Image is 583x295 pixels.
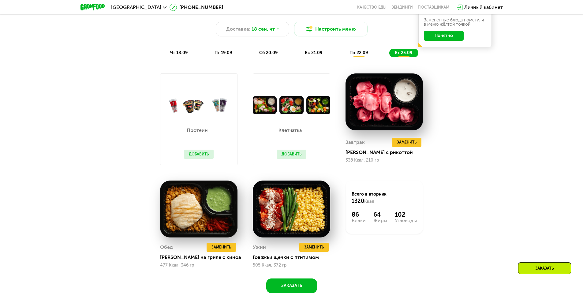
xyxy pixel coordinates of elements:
[391,5,413,10] a: Вендинги
[111,5,161,10] span: [GEOGRAPHIC_DATA]
[352,211,366,218] div: 86
[357,5,387,10] a: Качество еды
[352,198,364,204] span: 1320
[349,50,368,55] span: пн 22.09
[294,22,368,36] button: Настроить меню
[277,128,303,133] p: Клетчатка
[346,149,428,155] div: [PERSON_NAME] с рикоттой
[299,243,329,252] button: Заменить
[253,243,266,252] div: Ужин
[373,218,387,223] div: Жиры
[395,218,417,223] div: Углеводы
[277,150,306,159] button: Добавить
[352,191,417,205] div: Всего в вторник
[364,199,374,204] span: Ккал
[170,50,188,55] span: чт 18.09
[305,50,322,55] span: вс 21.09
[395,50,412,55] span: вт 23.09
[392,138,421,147] button: Заменить
[346,138,365,147] div: Завтрак
[395,211,417,218] div: 102
[160,254,242,260] div: [PERSON_NAME] на гриле с киноа
[253,254,335,260] div: Говяжьи щечки с птитимом
[215,50,232,55] span: пт 19.09
[418,5,449,10] div: поставщикам
[184,128,211,133] p: Протеин
[266,278,317,293] button: Заказать
[160,263,237,268] div: 477 Ккал, 346 гр
[252,25,275,33] span: 18 сен, чт
[207,243,236,252] button: Заменить
[424,18,486,27] div: Заменённые блюда пометили в меню жёлтой точкой.
[518,262,571,274] div: Заказать
[160,243,173,252] div: Обед
[211,244,231,250] span: Заменить
[464,4,503,11] div: Личный кабинет
[397,139,417,145] span: Заменить
[304,244,324,250] span: Заменить
[259,50,278,55] span: сб 20.09
[170,4,223,11] a: [PHONE_NUMBER]
[424,31,464,41] button: Понятно
[226,25,250,33] span: Доставка:
[184,150,214,159] button: Добавить
[352,218,366,223] div: Белки
[253,263,330,268] div: 505 Ккал, 372 гр
[346,158,423,163] div: 338 Ккал, 210 гр
[373,211,387,218] div: 64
